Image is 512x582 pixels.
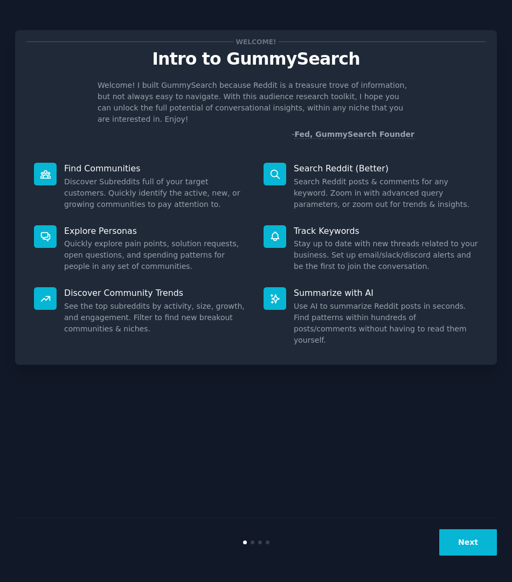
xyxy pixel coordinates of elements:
[294,130,414,139] a: Fed, GummySearch Founder
[26,50,486,68] p: Intro to GummySearch
[294,225,478,237] p: Track Keywords
[294,287,478,299] p: Summarize with AI
[64,238,248,272] dd: Quickly explore pain points, solution requests, open questions, and spending patterns for people ...
[64,287,248,299] p: Discover Community Trends
[294,176,478,210] dd: Search Reddit posts & comments for any keyword. Zoom in with advanced query parameters, or zoom o...
[294,301,478,346] dd: Use AI to summarize Reddit posts in seconds. Find patterns within hundreds of posts/comments with...
[98,80,414,125] p: Welcome! I built GummySearch because Reddit is a treasure trove of information, but not always ea...
[64,163,248,174] p: Find Communities
[64,176,248,210] dd: Discover Subreddits full of your target customers. Quickly identify the active, new, or growing c...
[64,225,248,237] p: Explore Personas
[292,129,414,140] div: -
[294,163,478,174] p: Search Reddit (Better)
[64,301,248,335] dd: See the top subreddits by activity, size, growth, and engagement. Filter to find new breakout com...
[439,529,497,556] button: Next
[294,238,478,272] dd: Stay up to date with new threads related to your business. Set up email/slack/discord alerts and ...
[234,36,278,47] span: Welcome!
